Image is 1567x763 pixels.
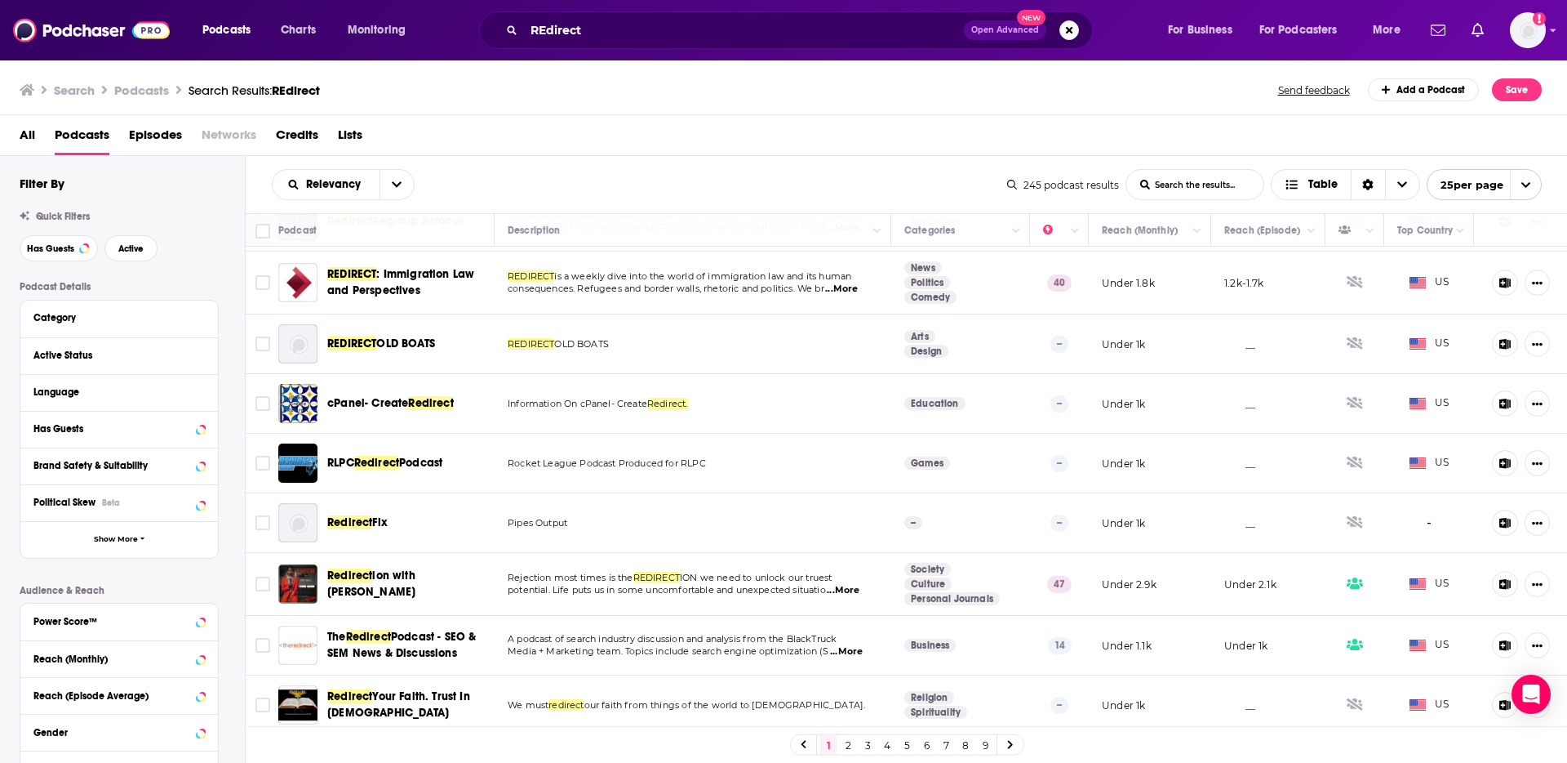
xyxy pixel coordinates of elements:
[1050,697,1068,713] p: --
[1043,221,1066,240] div: Power Score
[327,395,454,412] a: cPanel- CreateRedirect
[879,735,895,755] a: 4
[278,503,317,542] a: Redirect Fix
[278,564,317,604] img: Redirection with Terri-Karelle
[1427,169,1542,200] button: open menu
[327,456,354,470] span: RLPC
[278,626,317,665] a: The Redirect Podcast - SEO & SEM News & Discussions
[278,444,317,483] a: RLPC Redirect Podcast
[33,460,191,471] div: Brand Safety & Suitability
[1102,221,1178,240] div: Reach (Monthly)
[904,261,942,274] a: News
[33,307,205,328] button: Category
[918,735,934,755] a: 6
[554,338,609,350] span: OLD BOATS
[825,283,858,296] span: ...More
[1050,515,1068,531] p: --
[508,699,548,711] span: We must
[327,267,474,297] span: : Immigration Law and Perspectives
[1224,337,1255,351] p: __
[820,735,837,755] a: 1
[1302,221,1321,241] button: Column Actions
[1308,179,1338,190] span: Table
[1409,336,1449,352] span: US
[189,83,320,98] a: Search Results:REdirect
[1512,675,1551,714] div: Open Intercom Messenger
[548,699,584,711] span: redirect
[1510,12,1546,48] span: Logged in as JamesRod2024
[118,244,144,253] span: Active
[33,690,191,702] div: Reach (Episode Average)
[1017,10,1046,25] span: New
[1273,83,1355,97] button: Send feedback
[33,648,205,668] button: Reach (Monthly)
[1510,12,1546,48] img: User Profile
[1533,12,1546,25] svg: Add a profile image
[1271,169,1420,200] button: Choose View
[1187,221,1207,241] button: Column Actions
[904,706,967,719] a: Spirituality
[938,735,954,755] a: 7
[36,211,90,222] span: Quick Filters
[372,515,388,529] span: Fix
[1525,390,1550,417] button: Show More Button
[827,584,859,597] span: ...More
[33,312,194,323] div: Category
[584,699,866,711] span: our faith from things of the world to [DEMOGRAPHIC_DATA].
[327,569,372,582] span: Redirect
[1368,78,1480,101] a: Add a Podcast
[1224,516,1255,530] p: __
[13,15,170,46] img: Podchaser - Follow, Share and Rate Podcasts
[338,122,362,155] a: Lists
[1224,698,1255,712] p: __
[904,457,950,470] a: Games
[904,397,966,410] a: Education
[55,122,109,155] a: Podcasts
[840,735,856,755] a: 2
[33,654,191,665] div: Reach (Monthly)
[327,689,372,703] span: Redirect
[1047,274,1072,291] p: 40
[1409,576,1449,592] span: US
[278,685,317,725] img: Redirect Your Faith. Trust In Jesus
[1047,576,1072,592] p: 47
[508,270,554,282] span: REDIRECT
[27,244,74,253] span: Has Guests
[54,83,95,98] h3: Search
[508,338,554,350] span: REDIRECT
[904,592,1000,605] a: Personal Journals
[904,330,935,343] a: Arts
[1168,19,1232,42] span: For Business
[306,179,366,190] span: Relevancy
[255,515,270,530] span: Toggle select row
[1409,395,1449,412] span: US
[904,691,954,704] a: Religion
[508,283,824,294] span: consequences. Refugees and border walls, rhetoric and politics. We br
[1102,639,1152,653] p: Under 1.1k
[904,221,955,240] div: Categories
[327,267,376,281] span: REDIRECT
[1224,397,1255,411] p: __
[189,83,320,98] div: Search Results:
[104,235,158,261] button: Active
[904,276,950,289] a: Politics
[1409,455,1449,471] span: US
[904,563,951,576] a: Society
[255,396,270,411] span: Toggle select row
[346,630,391,644] span: Redirect
[1224,276,1264,290] p: 1.2k-1.7k
[977,735,993,755] a: 9
[1224,578,1276,591] p: Under 2.1k
[278,263,317,302] a: REDIRECT: Immigration Law and Perspectives
[348,19,406,42] span: Monitoring
[327,266,489,299] a: REDIRECT: Immigration Law and Perspectives
[33,350,194,361] div: Active Status
[1361,221,1380,241] button: Column Actions
[859,735,876,755] a: 3
[327,515,372,529] span: Redirect
[255,456,270,471] span: Toggle select row
[33,492,205,512] button: Political SkewBeta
